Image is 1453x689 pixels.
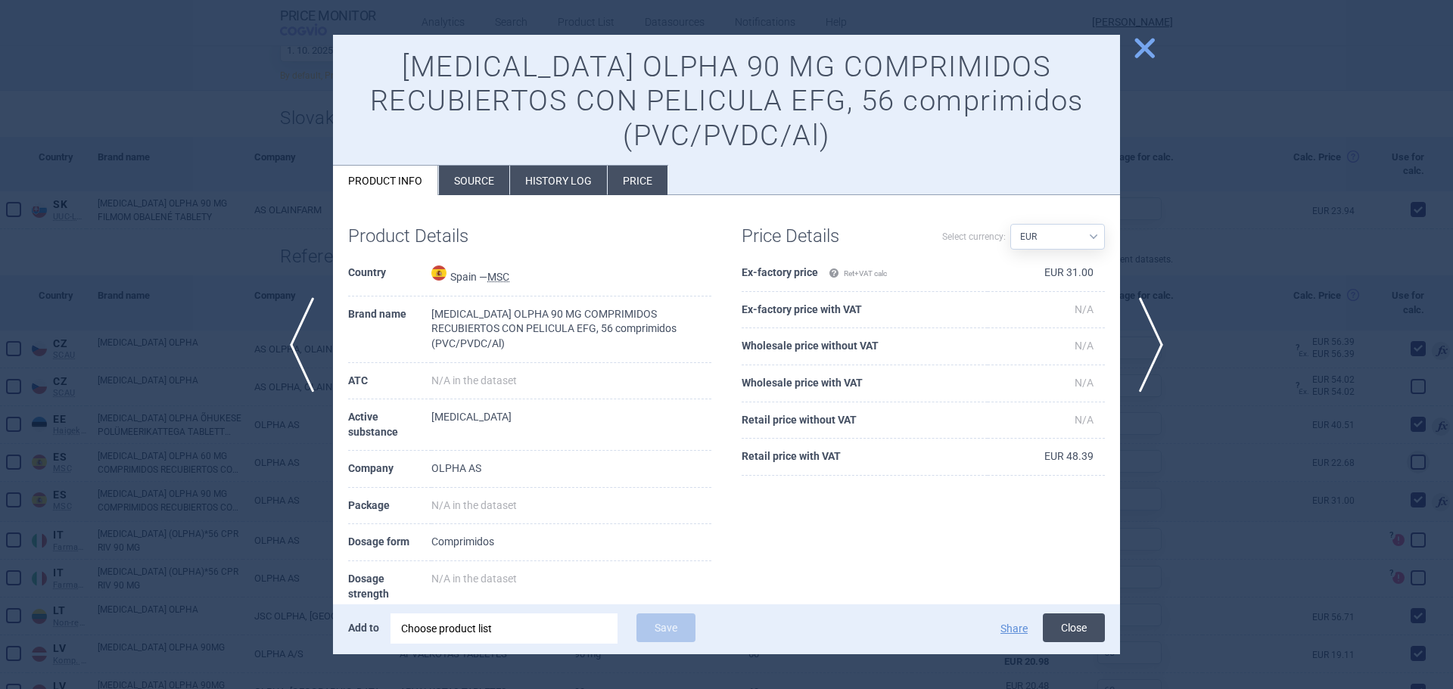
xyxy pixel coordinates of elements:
[1075,414,1094,426] span: N/A
[431,265,446,281] img: Spain
[431,524,711,561] td: Comprimidos
[636,613,695,642] button: Save
[333,166,438,195] li: Product info
[348,451,431,488] th: Company
[487,271,509,283] abbr: MSC — Online database developed by the Ministry of Health, Social Services and Equality, Spain.
[431,296,711,363] td: [MEDICAL_DATA] OLPHA 90 MG COMPRIMIDOS RECUBIERTOS CON PELICULA EFG, 56 comprimidos (PVC/PVDC/Al)
[439,166,509,195] li: Source
[348,399,431,451] th: Active substance
[1075,303,1094,315] span: N/A
[742,402,988,439] th: Retail price without VAT
[431,451,711,488] td: OLPHA AS
[829,269,887,278] span: Ret+VAT calc
[348,50,1105,154] h1: [MEDICAL_DATA] OLPHA 90 MG COMPRIMIDOS RECUBIERTOS CON PELICULA EFG, 56 comprimidos (PVC/PVDC/Al)
[1075,340,1094,352] span: N/A
[1000,623,1028,634] button: Share
[510,166,607,195] li: History log
[742,328,988,365] th: Wholesale price without VAT
[988,439,1105,476] td: EUR 48.39
[742,292,988,329] th: Ex-factory price with VAT
[390,613,618,644] div: Choose product list
[348,524,431,561] th: Dosage form
[431,399,711,451] td: [MEDICAL_DATA]
[742,255,988,292] th: Ex-factory price
[348,296,431,363] th: Brand name
[431,374,517,386] span: N/A in the dataset
[988,255,1105,292] td: EUR 31.00
[401,613,607,644] div: Choose product list
[431,573,517,585] span: N/A in the dataset
[1075,377,1094,389] span: N/A
[348,255,431,296] th: Country
[431,499,517,511] span: N/A in the dataset
[348,225,530,247] h1: Product Details
[348,613,379,642] p: Add to
[742,225,923,247] h1: Price Details
[348,488,431,525] th: Package
[431,255,711,296] td: Spain —
[1043,613,1105,642] button: Close
[608,166,667,195] li: Price
[348,363,431,400] th: ATC
[942,224,1006,250] label: Select currency:
[742,365,988,402] th: Wholesale price with VAT
[742,439,988,476] th: Retail price with VAT
[348,561,431,613] th: Dosage strength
